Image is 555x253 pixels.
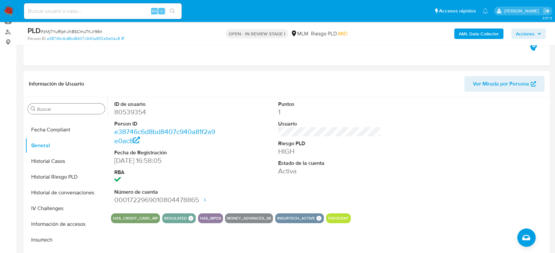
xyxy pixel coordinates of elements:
[278,107,381,117] dd: 1
[516,29,535,39] span: Acciones
[25,122,107,138] button: Fecha Compliant
[41,28,102,35] span: # zMj7YuRlphJh8SCmuTKJr96n
[482,8,488,14] a: Notificaciones
[473,76,529,92] span: Ver Mirada por Persona
[278,166,381,176] dd: Activa
[24,7,182,15] input: Buscar usuario o caso...
[278,140,381,147] dt: Riesgo PLD
[114,156,217,165] dd: [DATE] 16:58:05
[114,101,217,108] dt: ID de usuario
[114,195,217,204] dd: 0001722969010804478865
[114,127,215,146] a: e38746c6d8bd8407c940a81f2a9e0ac8
[114,188,217,196] dt: Número de cuenta
[278,160,381,167] dt: Estado de la cuenta
[114,120,217,127] dt: Person ID
[542,15,552,21] span: 3.157.3
[226,29,288,38] p: OPEN - IN REVIEW STAGE I
[114,169,217,176] dt: RBA
[454,29,503,39] button: AML Data Collector
[114,107,217,117] dd: 80539354
[278,147,381,156] dd: HIGH
[29,81,84,87] h1: Información de Usuario
[338,30,347,37] span: MID
[25,201,107,216] button: IV Challenges
[31,106,36,111] button: Buscar
[25,169,107,185] button: Historial Riesgo PLD
[25,216,107,232] button: Información de accesos
[25,185,107,201] button: Historial de conversaciones
[47,36,124,42] a: e38746c6d8bd8407c940a81f2a9e0ac8
[152,8,157,14] span: Alt
[459,29,499,39] b: AML Data Collector
[114,149,217,156] dt: Fecha de Registración
[37,106,102,112] input: Buscar
[278,101,381,108] dt: Puntos
[511,29,546,39] button: Acciones
[25,232,107,248] button: Insurtech
[543,8,550,14] a: Salir
[311,30,347,37] span: Riesgo PLD:
[278,120,381,127] dt: Usuario
[161,8,163,14] span: s
[439,8,476,14] span: Accesos rápidos
[291,30,308,37] div: MLM
[28,36,46,42] b: Person ID
[166,7,179,16] button: search-icon
[504,8,541,14] p: diego.gardunorosas@mercadolibre.com.mx
[25,153,107,169] button: Historial Casos
[25,138,107,153] button: General
[464,76,544,92] button: Ver Mirada por Persona
[28,25,41,36] b: PLD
